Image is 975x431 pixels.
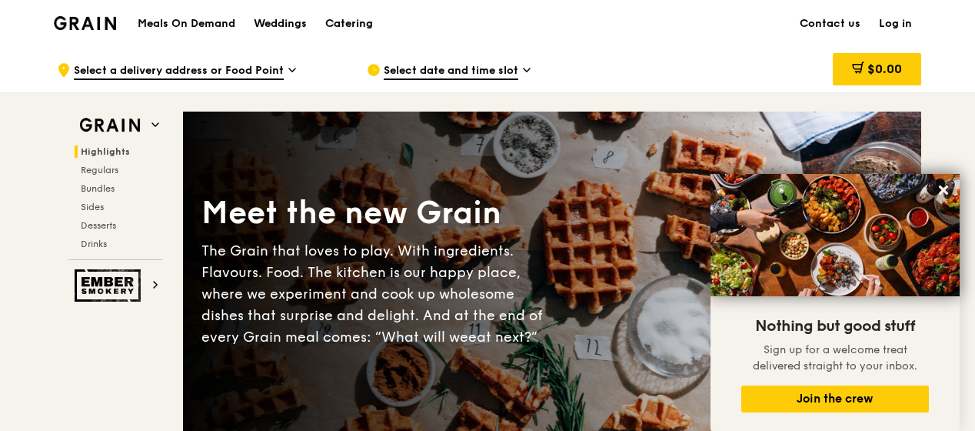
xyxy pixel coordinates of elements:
[931,178,956,202] button: Close
[790,1,870,47] a: Contact us
[753,343,917,373] span: Sign up for a welcome treat delivered straight to your inbox.
[384,63,518,80] span: Select date and time slot
[867,62,902,76] span: $0.00
[138,16,235,32] h1: Meals On Demand
[54,16,116,30] img: Grain
[81,146,130,157] span: Highlights
[201,240,552,348] div: The Grain that loves to play. With ingredients. Flavours. Food. The kitchen is our happy place, w...
[254,1,307,47] div: Weddings
[201,192,552,234] div: Meet the new Grain
[741,386,929,413] button: Join the crew
[870,1,921,47] a: Log in
[755,317,915,336] span: Nothing but good stuff
[81,239,107,249] span: Drinks
[75,112,145,139] img: Grain web logo
[75,269,145,302] img: Ember Smokery web logo
[81,183,115,194] span: Bundles
[74,63,284,80] span: Select a delivery address or Food Point
[710,174,960,296] img: DSC07876-Edit02-Large.jpeg
[325,1,373,47] div: Catering
[81,202,104,212] span: Sides
[468,329,537,346] span: eat next?”
[316,1,382,47] a: Catering
[81,220,116,231] span: Desserts
[81,165,118,175] span: Regulars
[245,1,316,47] a: Weddings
